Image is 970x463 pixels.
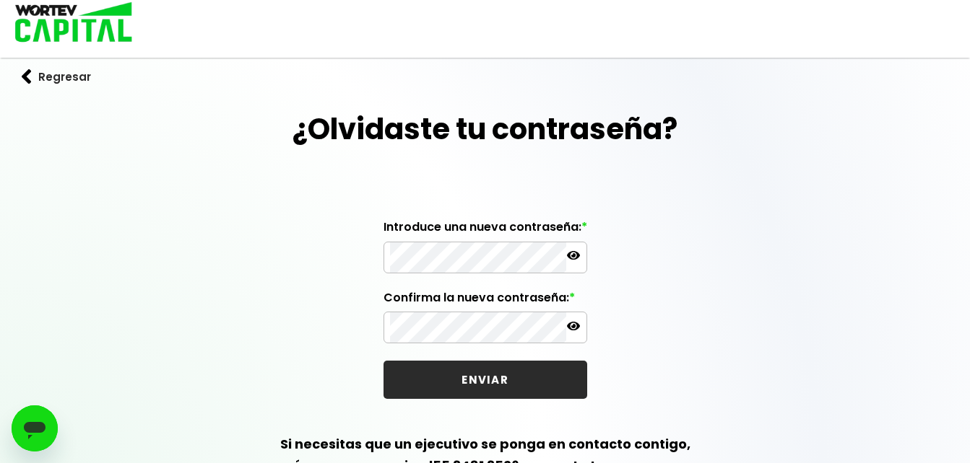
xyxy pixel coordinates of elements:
[384,361,587,399] button: ENVIAR
[384,220,587,242] label: Introduce una nueva contraseña:
[384,291,587,312] label: Confirma la nueva contraseña:
[22,69,32,84] img: flecha izquierda
[293,107,677,151] h1: ¿Olvidaste tu contraseña?
[12,405,58,451] iframe: Botón para iniciar la ventana de mensajería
